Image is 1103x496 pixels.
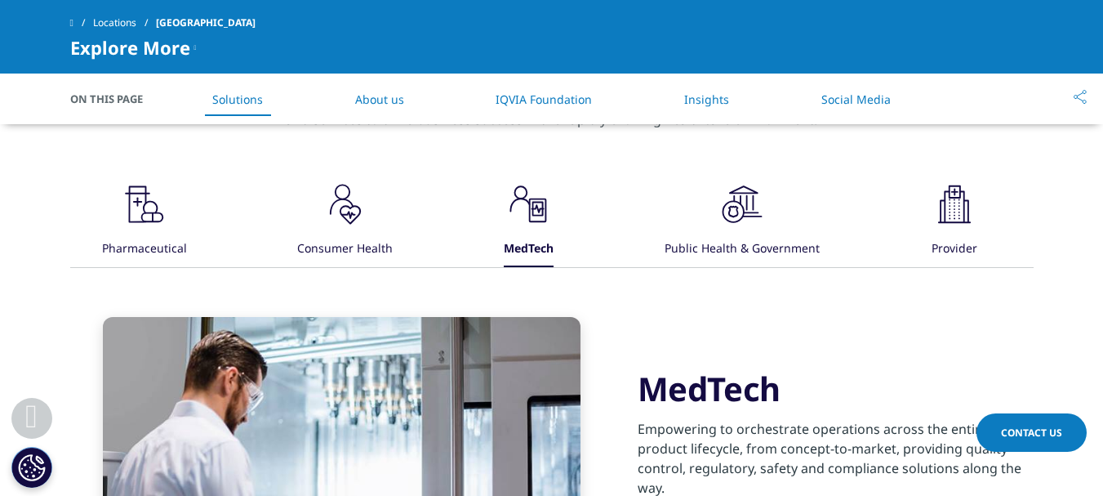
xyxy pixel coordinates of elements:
[665,232,820,267] div: Public Health & Government
[102,232,187,267] div: Pharmaceutical
[638,369,1034,409] h3: MedTech
[932,232,977,267] div: Provider
[1001,426,1062,440] span: Contact Us
[927,180,979,267] button: Provider
[662,180,820,267] button: Public Health & Government
[821,92,891,107] a: Social Media
[976,413,1087,452] a: Contact Us
[501,180,554,267] button: MedTech
[93,8,156,38] a: Locations
[295,180,393,267] button: Consumer Health
[355,92,404,107] a: About us
[100,180,187,267] button: Pharmaceutical
[504,232,554,267] div: MedTech
[212,92,263,107] a: Solutions
[70,38,190,57] span: Explore More
[11,447,52,488] button: Cookie Settings
[684,92,729,107] a: Insights
[297,232,393,267] div: Consumer Health
[496,92,592,107] a: IQVIA Foundation
[156,8,256,38] span: [GEOGRAPHIC_DATA]
[70,91,160,107] span: On This Page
